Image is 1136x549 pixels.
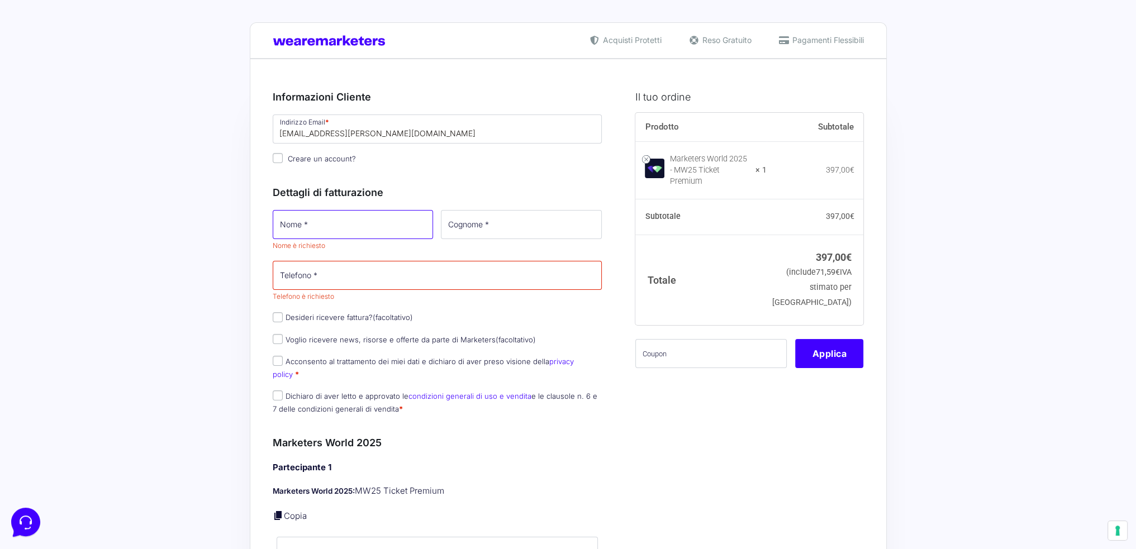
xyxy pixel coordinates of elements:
[284,510,307,521] a: Copia
[273,485,602,498] p: MW25 Ticket Premium
[273,510,284,521] a: Copia i dettagli dell'acquirente
[790,34,864,46] span: Pagamenti Flessibili
[846,251,852,263] span: €
[18,45,95,54] span: Le tue conversazioni
[795,339,863,368] button: Applica
[670,154,748,187] div: Marketers World 2025 - MW25 Ticket Premium
[73,101,165,109] span: Inizia una conversazione
[9,505,42,539] iframe: Customerly Messenger Launcher
[600,34,662,46] span: Acquisti Protetti
[273,435,602,450] h3: Marketers World 2025
[273,185,602,200] h3: Dettagli di fatturazione
[273,335,536,344] label: Voglio ricevere news, risorse e offerte da parte di Marketers
[755,165,767,176] strong: × 1
[273,334,283,344] input: Voglio ricevere news, risorse e offerte da parte di Marketers(facoltativo)
[635,89,863,104] h3: Il tuo ordine
[635,113,767,142] th: Prodotto
[273,486,355,495] strong: Marketers World 2025:
[34,374,53,384] p: Home
[835,268,840,277] span: €
[18,94,206,116] button: Inizia una conversazione
[119,139,206,147] a: Apri Centro Assistenza
[36,63,58,85] img: dark
[273,261,602,290] input: Telefono *
[273,210,434,239] input: Nome *
[18,139,87,147] span: Trova una risposta
[273,114,602,144] input: Indirizzo Email *
[273,292,334,300] span: Telefono è richiesto
[767,113,864,142] th: Subtotale
[273,312,283,322] input: Desideri ricevere fattura?(facoltativo)
[273,241,325,250] span: Nome è richiesto
[700,34,752,46] span: Reso Gratuito
[9,359,78,384] button: Home
[849,212,854,221] span: €
[1108,521,1127,540] button: Le tue preferenze relative al consenso per le tecnologie di tracciamento
[496,335,536,344] span: (facoltativo)
[18,63,40,85] img: dark
[635,199,767,235] th: Subtotale
[78,359,146,384] button: Messaggi
[273,390,283,400] input: Dichiaro di aver letto e approvato lecondizioni generali di uso e venditae le clausole n. 6 e 7 d...
[54,63,76,85] img: dark
[146,359,215,384] button: Aiuto
[635,339,787,368] input: Coupon
[273,461,602,474] h4: Partecipante 1
[816,268,840,277] span: 71,59
[172,374,188,384] p: Aiuto
[635,235,767,324] th: Totale
[825,165,854,174] bdi: 397,00
[288,154,356,163] span: Creare un account?
[9,9,188,27] h2: Ciao da Marketers 👋
[273,356,283,366] input: Acconsento al trattamento dei miei dati e dichiaro di aver preso visione dellaprivacy policy
[273,392,597,413] label: Dichiaro di aver letto e approvato le e le clausole n. 6 e 7 delle condizioni generali di vendita
[373,313,413,322] span: (facoltativo)
[273,313,413,322] label: Desideri ricevere fattura?
[408,392,531,400] a: condizioni generali di uso e vendita
[25,163,183,174] input: Cerca un articolo...
[772,268,852,307] small: (include IVA stimato per [GEOGRAPHIC_DATA])
[97,374,127,384] p: Messaggi
[645,159,664,178] img: Marketers World 2025 - MW25 Ticket Premium
[273,357,574,379] label: Acconsento al trattamento dei miei dati e dichiaro di aver preso visione della
[825,212,854,221] bdi: 397,00
[849,165,854,174] span: €
[441,210,602,239] input: Cognome *
[273,153,283,163] input: Creare un account?
[273,89,602,104] h3: Informazioni Cliente
[816,251,852,263] bdi: 397,00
